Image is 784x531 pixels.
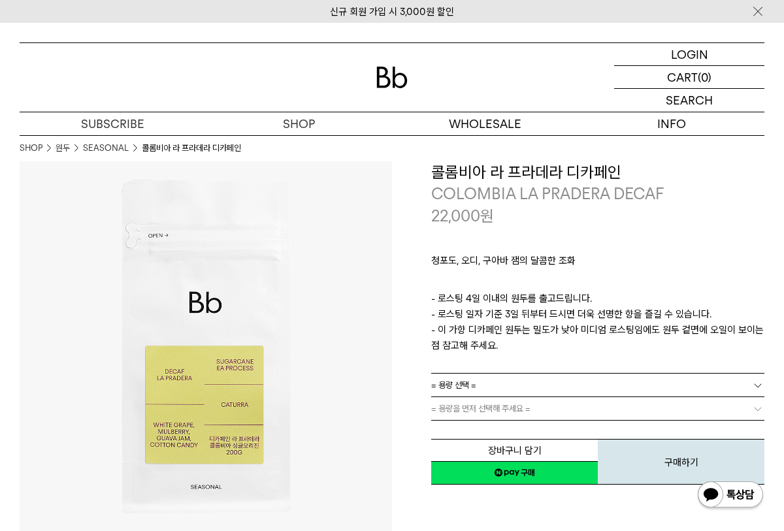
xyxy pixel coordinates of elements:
li: 콜롬비아 라 프라데라 디카페인 [142,142,241,155]
p: WHOLESALE [392,112,578,135]
p: LOGIN [671,43,708,65]
button: 구매하기 [598,439,764,485]
a: SHOP [20,142,42,155]
span: 원 [480,206,494,225]
a: SHOP [206,112,392,135]
img: 로고 [376,67,408,88]
p: CART [667,66,698,88]
a: CART (0) [614,66,764,89]
button: 장바구니 담기 [431,439,598,462]
img: 카카오톡 채널 1:1 채팅 버튼 [696,480,764,511]
p: (0) [698,66,711,88]
p: 22,000 [431,205,494,227]
a: SUBSCRIBE [20,112,206,135]
span: = 용량을 먼저 선택해 주세요 = [431,397,531,420]
p: COLOMBIA LA PRADERA DECAF [431,183,764,205]
span: = 용량 선택 = [431,374,476,396]
a: 신규 회원 가입 시 3,000원 할인 [330,6,454,18]
p: - 로스팅 4일 이내의 원두를 출고드립니다. - 로스팅 일자 기준 3일 뒤부터 드시면 더욱 선명한 향을 즐길 수 있습니다. - 이 가향 디카페인 원두는 밀도가 낮아 미디엄 로... [431,291,764,353]
p: 청포도, 오디, 구아바 잼의 달콤한 조화 [431,253,764,275]
h3: 콜롬비아 라 프라데라 디카페인 [431,161,764,184]
a: LOGIN [614,43,764,66]
p: INFO [578,112,764,135]
a: 새창 [431,461,598,485]
p: ㅤ [431,275,764,291]
p: SEARCH [666,89,713,112]
a: SEASONAL [83,142,129,155]
a: 원두 [56,142,70,155]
